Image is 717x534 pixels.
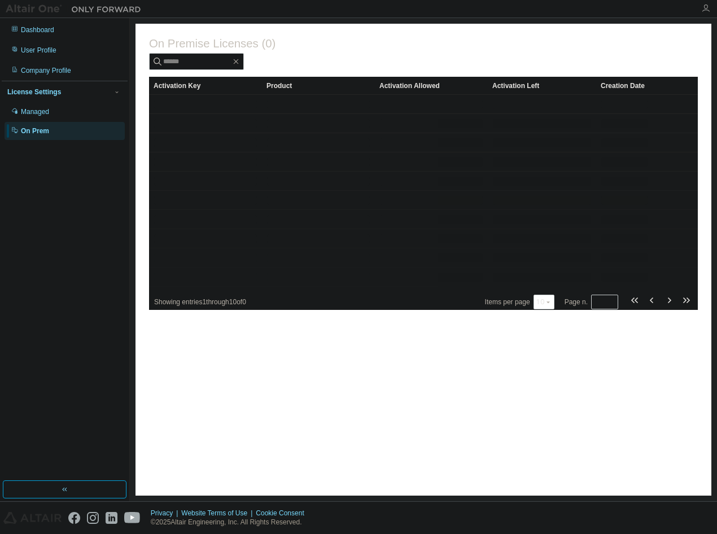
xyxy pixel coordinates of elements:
img: youtube.svg [124,512,141,524]
button: 10 [536,297,552,307]
div: Activation Allowed [379,77,483,95]
div: On Prem [21,126,49,135]
div: Privacy [151,509,181,518]
span: Page n. [565,295,618,309]
div: Website Terms of Use [181,509,256,518]
img: facebook.svg [68,512,80,524]
p: © 2025 Altair Engineering, Inc. All Rights Reserved. [151,518,311,527]
div: Cookie Consent [256,509,311,518]
img: instagram.svg [87,512,99,524]
div: Company Profile [21,66,71,75]
span: On Premise Licenses (0) [149,37,276,50]
div: User Profile [21,46,56,55]
div: Activation Key [154,77,257,95]
div: License Settings [7,87,61,97]
div: Creation Date [601,77,648,95]
img: Altair One [6,3,147,15]
div: Activation Left [492,77,592,95]
span: Items per page [485,295,554,309]
div: Managed [21,107,49,116]
div: Product [266,77,370,95]
img: altair_logo.svg [3,512,62,524]
span: Showing entries 1 through 10 of 0 [154,298,246,306]
img: linkedin.svg [106,512,117,524]
div: Dashboard [21,25,54,34]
